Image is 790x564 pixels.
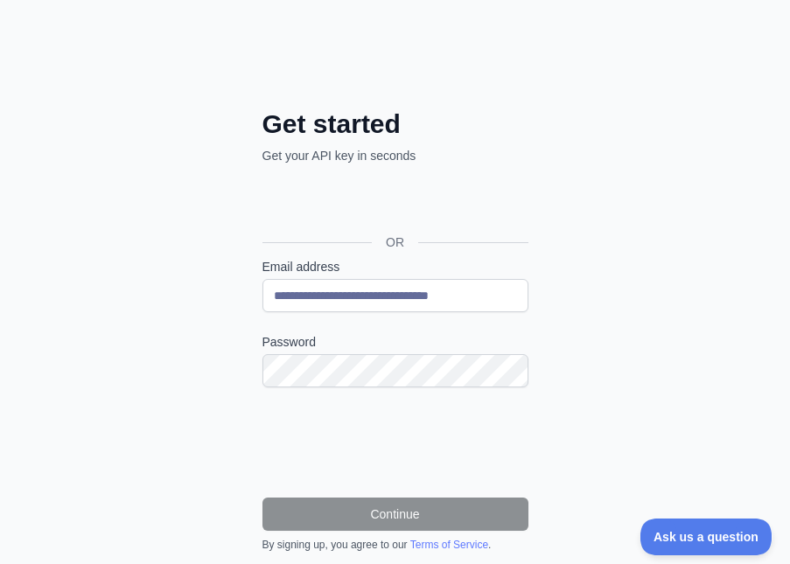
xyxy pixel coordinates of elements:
[372,233,418,251] span: OR
[262,108,528,140] h2: Get started
[262,258,528,275] label: Email address
[262,333,528,351] label: Password
[262,538,528,552] div: By signing up, you agree to our .
[254,184,534,222] iframe: Nút Đăng nhập bằng Google
[640,519,773,555] iframe: Toggle Customer Support
[262,408,528,477] iframe: reCAPTCHA
[262,147,528,164] p: Get your API key in seconds
[410,539,488,551] a: Terms of Service
[262,498,528,531] button: Continue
